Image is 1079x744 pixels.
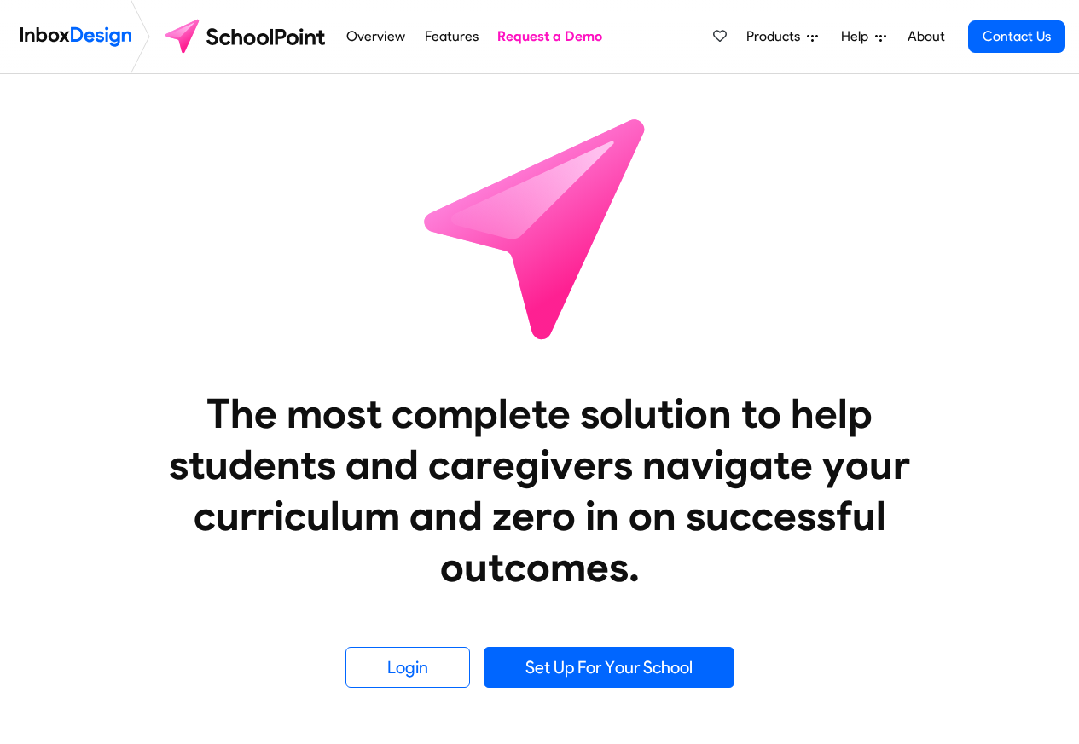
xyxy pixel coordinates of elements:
[902,20,949,54] a: About
[484,647,734,688] a: Set Up For Your School
[740,20,825,54] a: Products
[342,20,410,54] a: Overview
[386,74,693,381] img: icon_schoolpoint.svg
[157,16,337,57] img: schoolpoint logo
[746,26,807,47] span: Products
[135,388,945,592] heading: The most complete solution to help students and caregivers navigate your curriculum and zero in o...
[834,20,893,54] a: Help
[968,20,1065,53] a: Contact Us
[493,20,607,54] a: Request a Demo
[841,26,875,47] span: Help
[345,647,470,688] a: Login
[420,20,483,54] a: Features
